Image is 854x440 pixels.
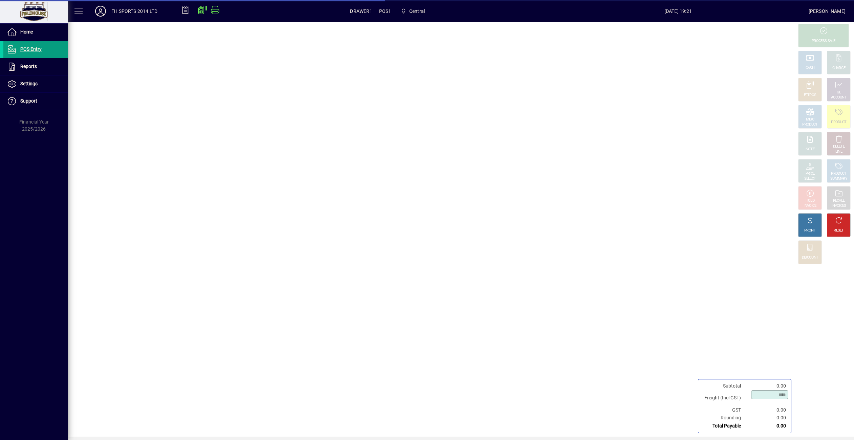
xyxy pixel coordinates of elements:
div: NOTE [806,147,814,152]
div: [PERSON_NAME] [809,6,846,17]
div: ACCOUNT [831,95,847,100]
div: SUMMARY [830,176,847,181]
td: 0.00 [748,422,788,430]
td: Subtotal [701,382,748,390]
div: PRODUCT [831,171,846,176]
span: Reports [20,64,37,69]
td: Freight (Incl GST) [701,390,748,406]
button: Profile [90,5,111,17]
div: PROFIT [804,228,816,233]
span: Central [398,5,428,17]
div: EFTPOS [804,93,816,98]
td: GST [701,406,748,414]
div: PRODUCT [802,122,817,127]
div: MISC [806,117,814,122]
td: 0.00 [748,382,788,390]
div: CASH [806,66,814,71]
span: DRAWER1 [350,6,372,17]
div: LINE [835,149,842,154]
span: [DATE] 19:21 [548,6,809,17]
a: Reports [3,58,68,75]
span: POS1 [379,6,391,17]
div: INVOICES [831,203,846,208]
div: RESET [834,228,844,233]
span: Support [20,98,37,104]
span: POS Entry [20,46,42,52]
div: RECALL [833,198,845,203]
span: Settings [20,81,38,86]
div: PRICE [806,171,815,176]
div: CHARGE [832,66,846,71]
span: Home [20,29,33,35]
a: Home [3,24,68,41]
div: SELECT [804,176,816,181]
div: PRODUCT [831,120,846,125]
a: Support [3,93,68,110]
td: Total Payable [701,422,748,430]
div: HOLD [806,198,814,203]
div: DELETE [833,144,845,149]
div: FH SPORTS 2014 LTD [111,6,157,17]
div: DISCOUNT [802,255,818,260]
td: Rounding [701,414,748,422]
td: 0.00 [748,406,788,414]
td: 0.00 [748,414,788,422]
span: Central [409,6,425,17]
div: GL [837,90,841,95]
div: PROCESS SALE [812,39,835,44]
div: INVOICE [804,203,816,208]
a: Settings [3,75,68,92]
